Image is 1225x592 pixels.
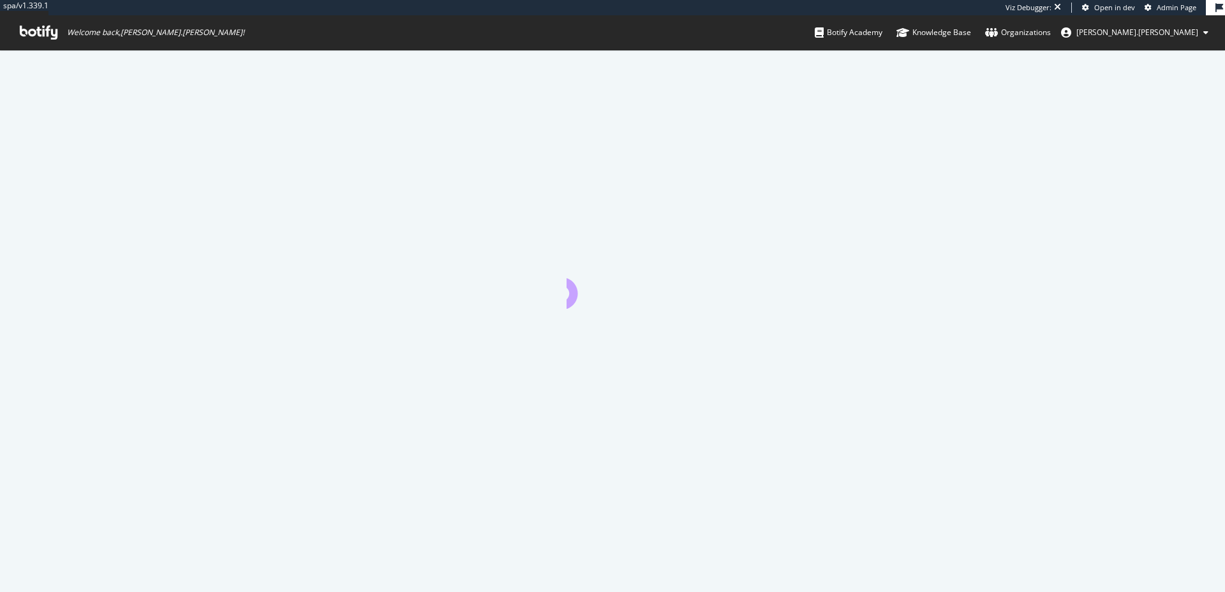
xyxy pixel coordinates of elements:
a: Knowledge Base [896,15,971,50]
a: Open in dev [1082,3,1135,13]
span: Admin Page [1157,3,1196,12]
span: Open in dev [1094,3,1135,12]
span: joe.mcdonald [1076,27,1198,38]
a: Botify Academy [815,15,882,50]
a: Organizations [985,15,1051,50]
button: [PERSON_NAME].[PERSON_NAME] [1051,22,1219,43]
div: Knowledge Base [896,26,971,39]
div: Botify Academy [815,26,882,39]
span: Welcome back, [PERSON_NAME].[PERSON_NAME] ! [67,27,244,38]
div: Organizations [985,26,1051,39]
div: Viz Debugger: [1006,3,1051,13]
a: Admin Page [1145,3,1196,13]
